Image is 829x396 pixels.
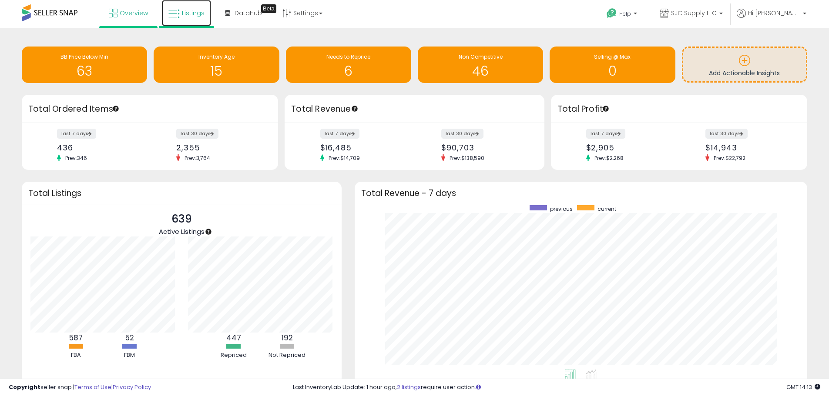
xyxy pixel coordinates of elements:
h3: Total Profit [557,103,801,115]
span: Selling @ Max [594,53,631,60]
strong: Copyright [9,383,40,391]
h3: Total Listings [28,190,335,196]
div: 436 [57,143,144,152]
h3: Total Revenue - 7 days [361,190,801,196]
label: last 30 days [705,129,748,139]
div: $2,905 [586,143,673,152]
span: Prev: 346 [61,154,91,162]
b: 587 [69,333,83,343]
div: Tooltip anchor [205,228,212,236]
div: Tooltip anchor [112,105,120,113]
a: Selling @ Max 0 [550,47,675,83]
span: Overview [120,9,148,17]
a: BB Price Below Min 63 [22,47,147,83]
div: Tooltip anchor [351,105,359,113]
span: current [597,205,616,213]
span: BB Price Below Min [60,53,108,60]
label: last 7 days [57,129,96,139]
div: seller snap | | [9,383,151,392]
span: Hi [PERSON_NAME] [748,9,800,17]
i: Click here to read more about un-synced listings. [476,384,481,390]
div: Not Repriced [261,351,313,359]
span: Prev: $2,268 [590,154,628,162]
a: Needs to Reprice 6 [286,47,411,83]
h3: Total Revenue [291,103,538,115]
div: $90,703 [441,143,529,152]
div: Repriced [208,351,260,359]
a: 2 listings [397,383,421,391]
a: Terms of Use [74,383,111,391]
span: Prev: $138,590 [445,154,489,162]
span: Listings [182,9,205,17]
h1: 46 [422,64,539,78]
a: Non Competitive 46 [418,47,543,83]
span: 2025-09-16 14:13 GMT [786,383,820,391]
div: Tooltip anchor [261,4,276,13]
b: 192 [282,333,293,343]
div: FBA [50,351,102,359]
span: SJC Supply LLC [671,9,717,17]
a: Add Actionable Insights [683,48,806,81]
b: 447 [226,333,241,343]
i: Get Help [606,8,617,19]
label: last 7 days [320,129,359,139]
h1: 6 [290,64,407,78]
label: last 30 days [441,129,483,139]
span: Inventory Age [198,53,235,60]
div: $14,943 [705,143,792,152]
span: DataHub [235,9,262,17]
b: 52 [125,333,134,343]
span: Prev: $22,792 [709,154,750,162]
span: Prev: $14,709 [324,154,364,162]
span: Add Actionable Insights [709,69,780,77]
span: Help [619,10,631,17]
a: Help [600,1,646,28]
h3: Total Ordered Items [28,103,272,115]
h1: 63 [26,64,143,78]
div: $16,485 [320,143,408,152]
span: Active Listings [159,227,205,236]
div: Last InventoryLab Update: 1 hour ago, require user action. [293,383,820,392]
a: Privacy Policy [113,383,151,391]
div: 2,355 [176,143,263,152]
h1: 15 [158,64,275,78]
span: Needs to Reprice [326,53,370,60]
label: last 30 days [176,129,218,139]
p: 639 [159,211,205,227]
h1: 0 [554,64,671,78]
label: last 7 days [586,129,625,139]
div: Tooltip anchor [602,105,610,113]
a: Hi [PERSON_NAME] [737,9,806,28]
a: Inventory Age 15 [154,47,279,83]
div: FBM [104,351,156,359]
span: Non Competitive [459,53,503,60]
span: previous [550,205,573,213]
span: Prev: 3,764 [180,154,215,162]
